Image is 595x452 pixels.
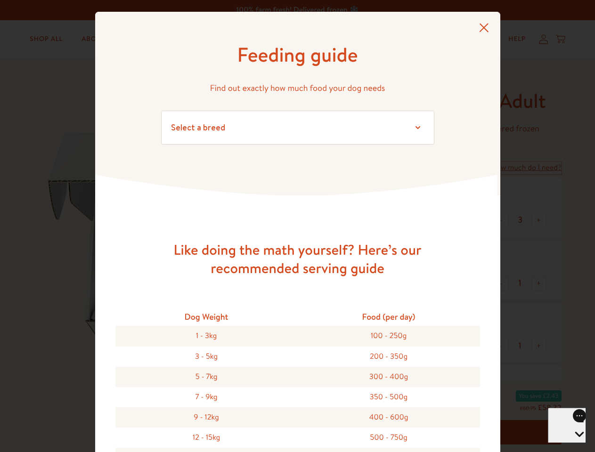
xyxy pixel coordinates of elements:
div: 400 - 600g [298,407,480,428]
iframe: Gorgias live chat messenger [548,408,586,443]
div: 1 - 3kg [115,326,298,346]
div: 100 - 250g [298,326,480,346]
div: 350 - 500g [298,387,480,407]
div: 7 - 9kg [115,387,298,407]
h3: Like doing the math yourself? Here’s our recommended serving guide [147,241,448,277]
div: 300 - 400g [298,367,480,387]
div: 5 - 7kg [115,367,298,387]
div: 3 - 5kg [115,347,298,367]
div: 12 - 15kg [115,428,298,448]
div: 500 - 750g [298,428,480,448]
p: Find out exactly how much food your dog needs [161,81,434,96]
div: 200 - 350g [298,347,480,367]
div: Dog Weight [115,307,298,326]
div: 9 - 12kg [115,407,298,428]
div: Food (per day) [298,307,480,326]
h1: Feeding guide [161,42,434,68]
